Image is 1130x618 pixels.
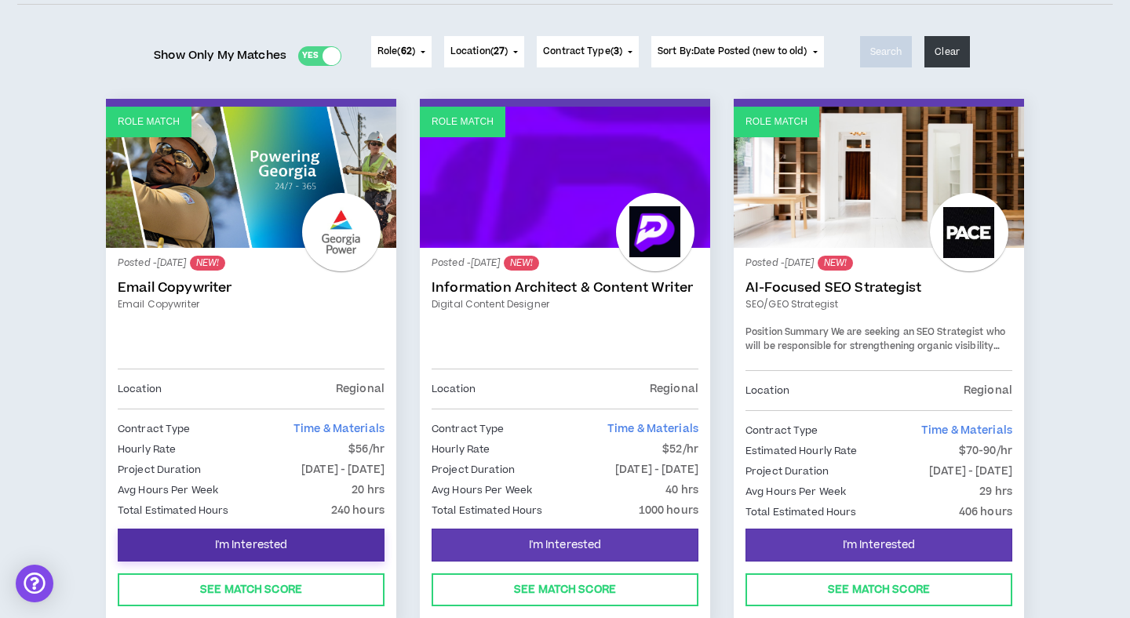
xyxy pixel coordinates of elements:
[118,115,180,129] p: Role Match
[118,280,385,296] a: Email Copywriter
[118,297,385,311] a: Email Copywriter
[154,44,286,67] span: Show Only My Matches
[336,380,385,398] p: Regional
[420,107,710,248] a: Role Match
[331,502,385,519] p: 240 hours
[352,482,385,499] p: 20 hrs
[529,538,602,553] span: I'm Interested
[432,280,698,296] a: Information Architect & Content Writer
[745,297,1012,311] a: SEO/GEO Strategist
[537,36,639,67] button: Contract Type(3)
[543,45,622,59] span: Contract Type ( )
[614,45,619,58] span: 3
[843,538,916,553] span: I'm Interested
[745,483,846,500] p: Avg Hours Per Week
[348,441,385,458] p: $56/hr
[658,45,807,58] span: Sort By: Date Posted (new to old)
[118,461,201,478] p: Project Duration
[215,538,288,553] span: I'm Interested
[959,503,1012,521] p: 406 hours
[432,115,494,129] p: Role Match
[450,45,508,59] span: Location ( )
[979,483,1012,500] p: 29 hrs
[639,502,698,519] p: 1000 hours
[665,482,698,499] p: 40 hrs
[615,461,698,478] p: [DATE] - [DATE]
[504,256,539,271] sup: NEW!
[745,115,807,129] p: Role Match
[401,45,412,58] span: 62
[432,297,698,311] a: Digital Content Designer
[745,573,1012,606] button: See Match Score
[118,380,162,398] p: Location
[118,573,385,606] button: See Match Score
[118,529,385,562] button: I'm Interested
[818,256,853,271] sup: NEW!
[118,441,176,458] p: Hourly Rate
[964,382,1012,399] p: Regional
[651,36,824,67] button: Sort By:Date Posted (new to old)
[745,463,829,480] p: Project Duration
[745,325,1005,491] span: We are seeking an SEO Strategist who will be responsible for strengthening organic visibility and...
[745,422,818,439] p: Contract Type
[432,420,505,438] p: Contract Type
[860,36,913,67] button: Search
[301,461,385,478] p: [DATE] - [DATE]
[745,442,858,460] p: Estimated Hourly Rate
[432,441,490,458] p: Hourly Rate
[662,441,698,458] p: $52/hr
[929,463,1012,480] p: [DATE] - [DATE]
[745,256,1012,271] p: Posted - [DATE]
[432,380,476,398] p: Location
[293,421,385,437] span: Time & Materials
[432,461,515,478] p: Project Duration
[444,36,524,67] button: Location(27)
[432,502,543,519] p: Total Estimated Hours
[959,442,1012,460] p: $70-90/hr
[494,45,505,58] span: 27
[371,36,432,67] button: Role(62)
[745,503,857,521] p: Total Estimated Hours
[190,256,225,271] sup: NEW!
[118,482,218,499] p: Avg Hours Per Week
[118,502,229,519] p: Total Estimated Hours
[432,482,532,499] p: Avg Hours Per Week
[432,256,698,271] p: Posted - [DATE]
[734,107,1024,248] a: Role Match
[921,423,1012,438] span: Time & Materials
[924,36,970,67] button: Clear
[745,529,1012,562] button: I'm Interested
[650,380,698,398] p: Regional
[106,107,396,248] a: Role Match
[607,421,698,437] span: Time & Materials
[745,382,789,399] p: Location
[377,45,415,59] span: Role ( )
[118,420,191,438] p: Contract Type
[432,573,698,606] button: See Match Score
[16,565,53,602] div: Open Intercom Messenger
[745,325,829,339] strong: Position Summary
[118,256,385,271] p: Posted - [DATE]
[432,529,698,562] button: I'm Interested
[745,280,1012,296] a: AI-Focused SEO Strategist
